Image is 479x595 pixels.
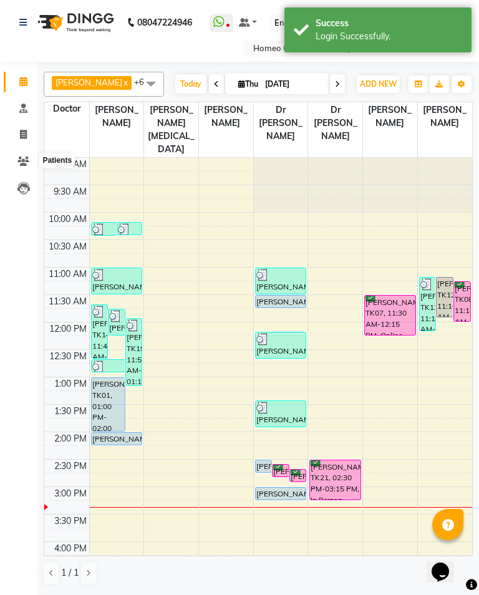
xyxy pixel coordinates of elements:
[235,79,261,89] span: Thu
[437,278,453,317] div: [PERSON_NAME], TK12, 11:10 AM-11:55 AM, In Person - Consultation
[32,5,117,40] img: logo
[92,433,142,445] div: [PERSON_NAME] MORE, TK02, 02:00 PM-02:15 PM, In Person - Follow Up
[137,5,192,40] b: 08047224946
[126,319,142,385] div: [PERSON_NAME], TK19, 11:55 AM-01:10 PM, Medicine,Hydra Facial
[420,278,436,331] div: [PERSON_NAME], TK13, 11:10 AM-12:10 PM, In Person - Consultation,Medicine
[47,350,89,363] div: 12:30 PM
[357,75,400,93] button: ADD NEW
[256,268,306,294] div: [PERSON_NAME], TK11, 11:00 AM-11:30 AM, In Person - Follow Up,Medicine
[134,77,153,87] span: +6
[256,488,306,500] div: [PERSON_NAME], TK04, 03:00 PM-03:15 PM, Medicine
[427,545,467,583] iframe: chat widget
[316,17,462,30] div: Success
[52,405,89,418] div: 1:30 PM
[46,213,89,226] div: 10:00 AM
[254,102,308,144] span: Dr [PERSON_NAME]
[256,296,306,307] div: [PERSON_NAME], TK03, 11:30 AM-11:45 AM, In Person - Follow Up
[52,432,89,445] div: 2:00 PM
[290,470,306,481] div: [PERSON_NAME], TK23, 02:40 PM-02:55 PM, In Person - Follow Up
[144,102,198,157] span: [PERSON_NAME][MEDICAL_DATA]
[256,401,306,427] div: [PERSON_NAME], TK20, 01:25 PM-01:55 PM, In Person - Follow Up,Medicine
[316,30,462,43] div: Login Successfully.
[365,296,415,335] div: [PERSON_NAME], TK07, 11:30 AM-12:15 PM, Online - Consultation
[175,74,206,94] span: Today
[44,102,89,115] div: Doctor
[46,240,89,253] div: 10:30 AM
[92,360,125,372] div: [PERSON_NAME], TK18, 12:40 PM-12:55 PM, Medicine
[52,487,89,500] div: 3:00 PM
[56,77,122,87] span: [PERSON_NAME]
[273,465,289,476] div: [PERSON_NAME], TK22, 02:35 PM-02:50 PM, In Person - Follow Up
[117,223,142,235] div: [PERSON_NAME], TK09, 10:10 AM-10:25 AM, Medicine
[47,322,89,336] div: 12:00 PM
[51,185,89,198] div: 9:30 AM
[46,268,89,281] div: 11:00 AM
[261,75,324,94] input: 2025-09-04
[92,268,142,294] div: [PERSON_NAME], TK16, 11:00 AM-11:30 AM, In Person - Follow Up,Medicine
[92,223,116,235] div: [PERSON_NAME], TK10, 10:10 AM-10:26 AM, Medicine,Courier Charges in City
[46,295,89,308] div: 11:30 AM
[256,460,272,472] div: [PERSON_NAME], TK05, 02:30 PM-02:45 PM, In Person - Follow Up
[92,305,108,358] div: [PERSON_NAME], TK14, 11:40 AM-12:40 PM, In Person - Consultation,Medicine
[418,102,472,131] span: [PERSON_NAME]
[363,102,417,131] span: [PERSON_NAME]
[310,460,360,500] div: [PERSON_NAME], TK21, 02:30 PM-03:15 PM, In Person - Consultation
[109,309,125,335] div: [PERSON_NAME], TK15, 11:45 AM-12:15 PM, In Person - Follow Up,Medicine
[52,542,89,555] div: 4:00 PM
[52,460,89,473] div: 2:30 PM
[454,282,470,321] div: [PERSON_NAME], TK08, 11:15 AM-12:00 PM, Online - Consultation
[61,566,79,579] span: 1 / 1
[92,378,125,431] div: [PERSON_NAME], TK01, 01:00 PM-02:00 PM, Hydra Facial
[199,102,253,131] span: [PERSON_NAME]
[90,102,144,131] span: [PERSON_NAME]
[308,102,362,144] span: Dr [PERSON_NAME]
[52,515,89,528] div: 3:30 PM
[52,377,89,390] div: 1:00 PM
[39,153,75,168] div: Patients
[360,79,397,89] span: ADD NEW
[122,77,128,87] a: x
[256,332,306,358] div: [PERSON_NAME], TK17, 12:10 PM-12:40 PM, In Person - Follow Up,Medicine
